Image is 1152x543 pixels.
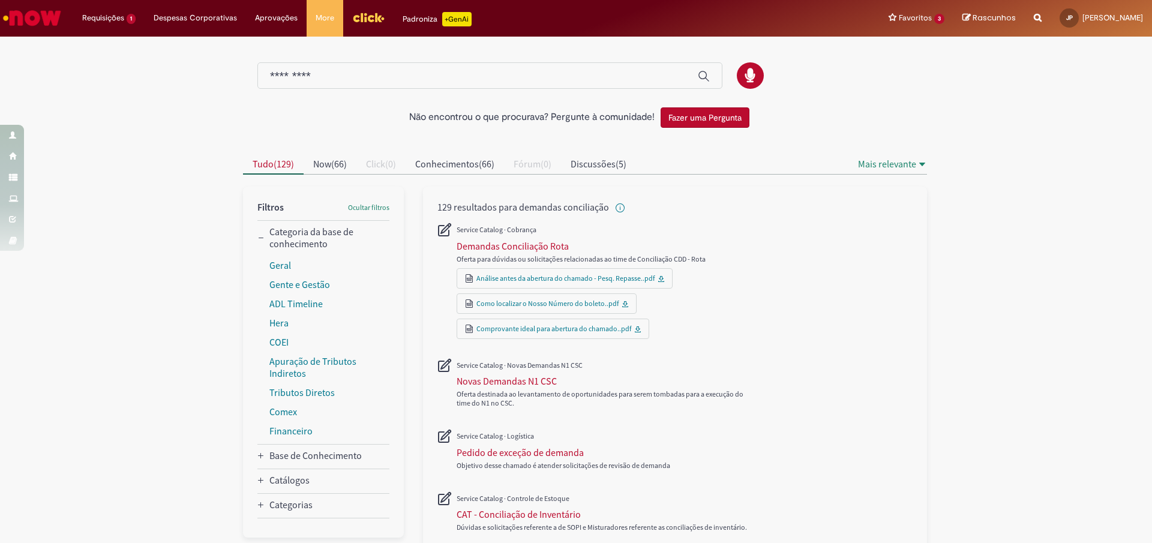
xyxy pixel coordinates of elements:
span: Aprovações [255,12,298,24]
a: Rascunhos [962,13,1016,24]
div: Padroniza [403,12,472,26]
span: [PERSON_NAME] [1082,13,1143,23]
span: Despesas Corporativas [154,12,237,24]
span: Rascunhos [973,12,1016,23]
img: click_logo_yellow_360x200.png [352,8,385,26]
h2: Não encontrou o que procurava? Pergunte à comunidade! [409,112,655,123]
span: JP [1066,14,1073,22]
button: Fazer uma Pergunta [661,107,749,128]
span: More [316,12,334,24]
p: +GenAi [442,12,472,26]
img: ServiceNow [1,6,63,30]
span: 1 [127,14,136,24]
span: Requisições [82,12,124,24]
span: Favoritos [899,12,932,24]
span: 3 [934,14,944,24]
